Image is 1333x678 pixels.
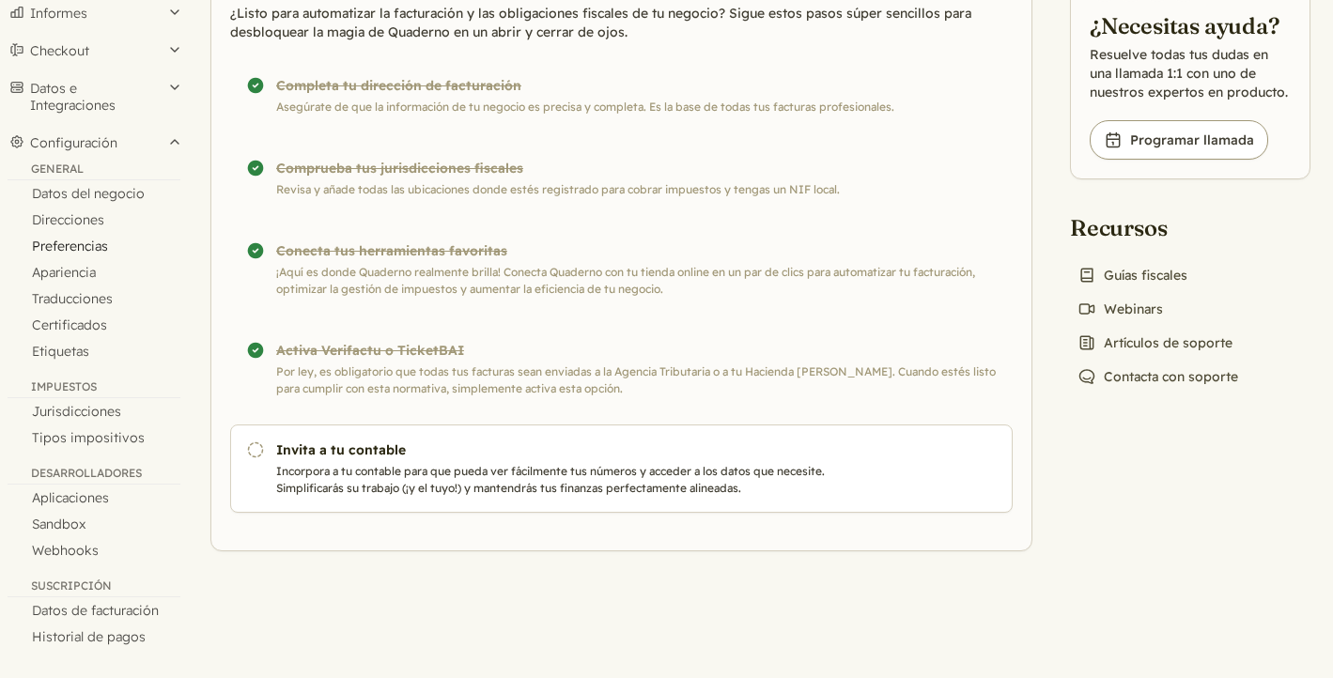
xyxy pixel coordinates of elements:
h2: ¿Necesitas ayuda? [1090,11,1291,41]
a: Contacta con soporte [1070,363,1246,390]
a: Programar llamada [1090,120,1268,160]
a: Webinars [1070,296,1170,322]
a: Artículos de soporte [1070,330,1240,356]
a: Invita a tu contable Incorpora a tu contable para que pueda ver fácilmente tus números y acceder ... [230,424,1013,513]
div: General [8,162,180,180]
div: Desarrolladores [8,466,180,485]
a: Guías fiscales [1070,262,1195,288]
p: ¿Listo para automatizar la facturación y las obligaciones fiscales de tu negocio? Sigue estos pas... [230,4,1013,41]
div: Suscripción [8,578,180,597]
p: Incorpora a tu contable para que pueda ver fácilmente tus números y acceder a los datos que neces... [276,463,871,497]
h2: Recursos [1070,213,1246,243]
p: Resuelve todas tus dudas en una llamada 1:1 con uno de nuestros expertos en producto. [1090,45,1291,101]
h3: Invita a tu contable [276,440,871,459]
div: Impuestos [8,379,180,398]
